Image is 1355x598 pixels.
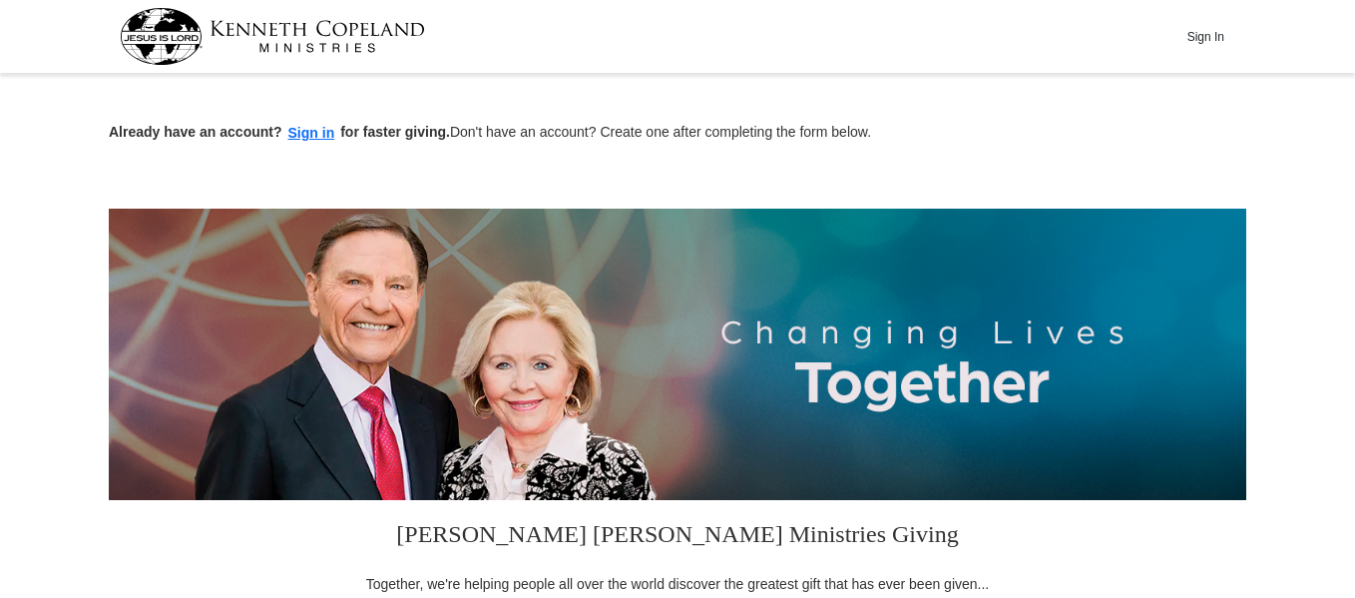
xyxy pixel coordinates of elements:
[120,8,425,65] img: kcm-header-logo.svg
[109,122,1246,145] p: Don't have an account? Create one after completing the form below.
[353,500,1002,574] h3: [PERSON_NAME] [PERSON_NAME] Ministries Giving
[282,122,341,145] button: Sign in
[1175,21,1235,52] button: Sign In
[109,124,450,140] strong: Already have an account? for faster giving.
